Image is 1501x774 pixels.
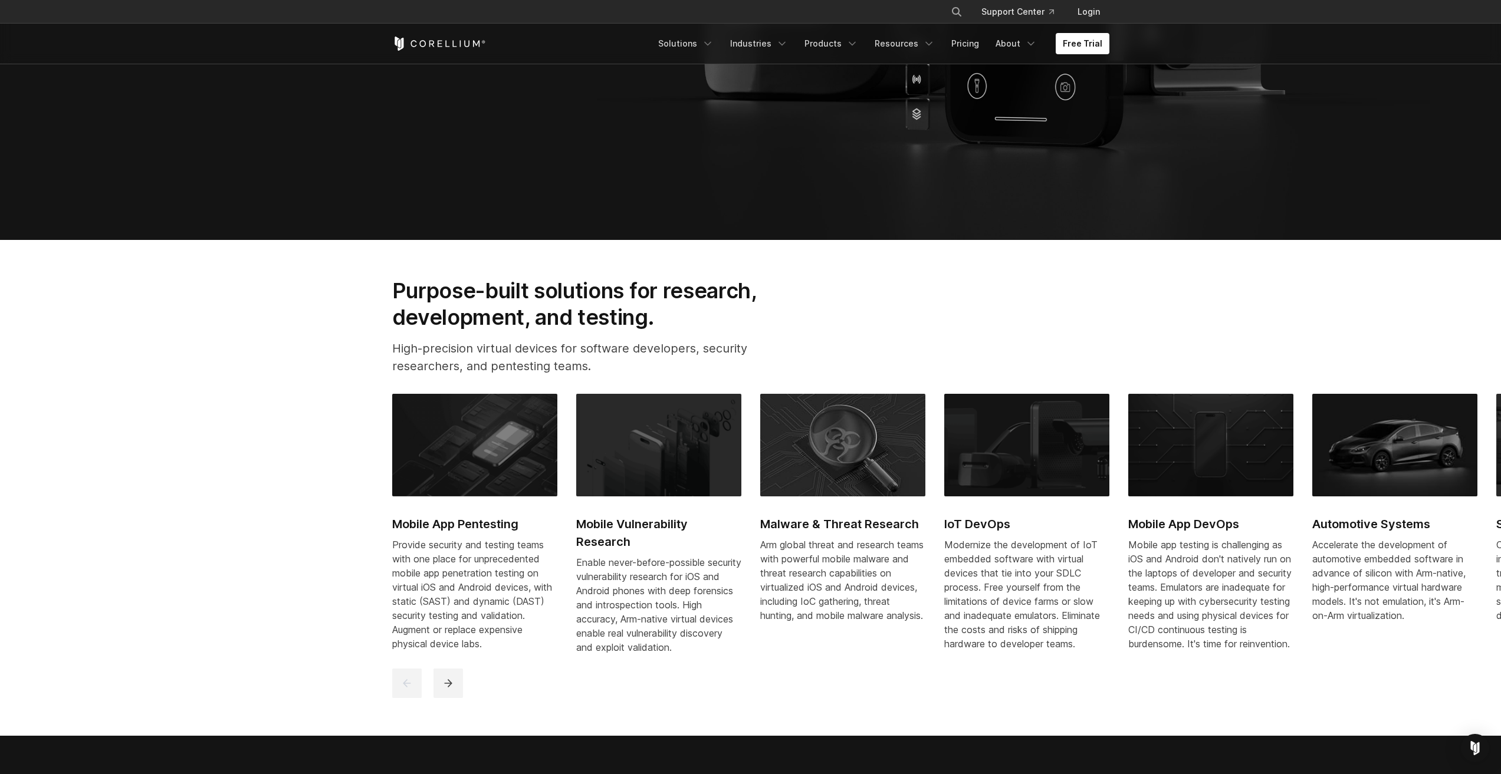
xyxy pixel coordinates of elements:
a: Solutions [651,33,721,54]
div: Mobile app testing is challenging as iOS and Android don't natively run on the laptops of develop... [1128,538,1293,651]
a: Resources [868,33,942,54]
h2: Malware & Threat Research [760,515,925,533]
img: Malware & Threat Research [760,394,925,496]
img: IoT DevOps [944,394,1109,496]
p: High-precision virtual devices for software developers, security researchers, and pentesting teams. [392,340,794,375]
button: previous [392,668,422,698]
a: Corellium Home [392,37,486,51]
a: About [988,33,1044,54]
h2: Automotive Systems [1312,515,1477,533]
div: Navigation Menu [937,1,1109,22]
img: Mobile Vulnerability Research [576,394,741,496]
a: Malware & Threat Research Malware & Threat Research Arm global threat and research teams with pow... [760,394,925,637]
div: Navigation Menu [651,33,1109,54]
a: Login [1068,1,1109,22]
a: Mobile App Pentesting Mobile App Pentesting Provide security and testing teams with one place for... [392,394,557,665]
a: Support Center [972,1,1063,22]
h2: Mobile Vulnerability Research [576,515,741,551]
h2: Mobile App DevOps [1128,515,1293,533]
h2: IoT DevOps [944,515,1109,533]
a: IoT DevOps IoT DevOps Modernize the development of IoT embedded software with virtual devices tha... [944,394,1109,665]
div: Open Intercom Messenger [1461,734,1489,762]
img: Mobile App DevOps [1128,394,1293,496]
img: Mobile App Pentesting [392,394,557,496]
h2: Purpose-built solutions for research, development, and testing. [392,278,794,330]
h2: Mobile App Pentesting [392,515,557,533]
button: next [433,668,463,698]
a: Free Trial [1056,33,1109,54]
p: Accelerate the development of automotive embedded software in advance of silicon with Arm-native,... [1312,538,1477,623]
div: Modernize the development of IoT embedded software with virtual devices that tie into your SDLC p... [944,538,1109,651]
a: Mobile Vulnerability Research Mobile Vulnerability Research Enable never-before-possible security... [576,394,741,668]
a: Industries [723,33,795,54]
a: Pricing [944,33,986,54]
div: Arm global threat and research teams with powerful mobile malware and threat research capabilitie... [760,538,925,623]
button: Search [946,1,967,22]
div: Enable never-before-possible security vulnerability research for iOS and Android phones with deep... [576,555,741,654]
img: Automotive Systems [1312,394,1477,496]
div: Provide security and testing teams with one place for unprecedented mobile app penetration testin... [392,538,557,651]
a: Products [797,33,865,54]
